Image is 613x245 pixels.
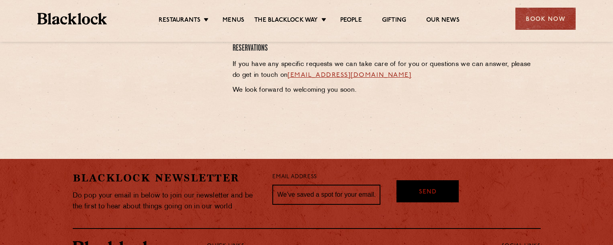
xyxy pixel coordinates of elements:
[515,8,576,30] div: Book Now
[223,16,244,25] a: Menus
[419,188,437,197] span: Send
[37,13,107,25] img: BL_Textured_Logo-footer-cropped.svg
[73,171,261,185] h2: Blacklock Newsletter
[254,16,318,25] a: The Blacklock Way
[272,185,380,205] input: We’ve saved a spot for your email...
[340,16,362,25] a: People
[272,173,317,182] label: Email Address
[73,190,261,212] p: Do pop your email in below to join our newsletter and be the first to hear about things going on ...
[288,72,411,78] a: [EMAIL_ADDRESS][DOMAIN_NAME]
[233,59,541,81] p: If you have any specific requests we can take care of for you or questions we can answer, please ...
[426,16,460,25] a: Our News
[159,16,200,25] a: Restaurants
[233,43,541,54] h4: Reservations
[382,16,406,25] a: Gifting
[233,85,541,96] p: We look forward to welcoming you soon.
